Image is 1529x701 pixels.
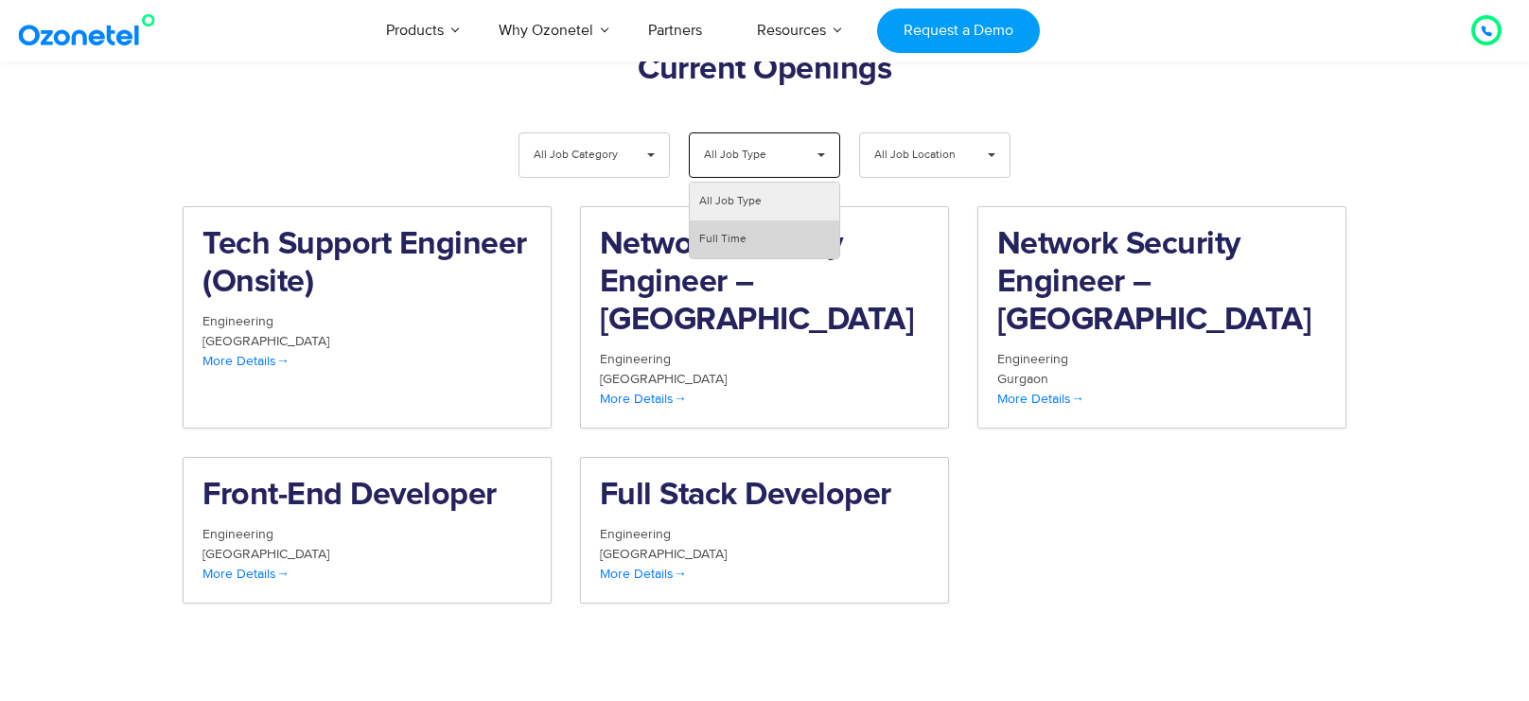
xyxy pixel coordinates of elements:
[600,477,929,515] h2: Full Stack Developer
[600,391,687,407] span: More Details
[877,9,1039,53] a: Request a Demo
[997,226,1327,340] h2: Network Security Engineer – [GEOGRAPHIC_DATA]
[600,546,727,562] span: [GEOGRAPHIC_DATA]
[202,353,290,369] span: More Details
[997,371,1048,387] span: Gurgaon
[600,226,929,340] h2: Network Security Engineer – [GEOGRAPHIC_DATA]
[600,526,671,542] span: Engineering
[977,206,1346,429] a: Network Security Engineer – [GEOGRAPHIC_DATA] Engineering Gurgaon More Details
[534,133,624,177] span: All Job Category
[202,546,329,562] span: [GEOGRAPHIC_DATA]
[690,183,839,220] li: All Job Type
[183,51,1346,89] h2: Current Openings
[633,133,669,177] span: ▾
[202,313,273,329] span: Engineering
[704,133,794,177] span: All Job Type
[202,226,532,302] h2: Tech Support Engineer (Onsite)
[600,371,727,387] span: [GEOGRAPHIC_DATA]
[580,206,949,429] a: Network Security Engineer – [GEOGRAPHIC_DATA] Engineering [GEOGRAPHIC_DATA] More Details
[183,457,552,604] a: Front-End Developer Engineering [GEOGRAPHIC_DATA] More Details
[874,133,964,177] span: All Job Location
[202,526,273,542] span: Engineering
[600,351,671,367] span: Engineering
[997,351,1068,367] span: Engineering
[974,133,1010,177] span: ▾
[690,220,839,258] li: Full Time
[600,566,687,582] span: More Details
[183,206,552,429] a: Tech Support Engineer (Onsite) Engineering [GEOGRAPHIC_DATA] More Details
[202,477,532,515] h2: Front-End Developer
[997,391,1084,407] span: More Details
[202,566,290,582] span: More Details
[202,333,329,349] span: [GEOGRAPHIC_DATA]
[803,133,839,177] span: ▾
[580,457,949,604] a: Full Stack Developer Engineering [GEOGRAPHIC_DATA] More Details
